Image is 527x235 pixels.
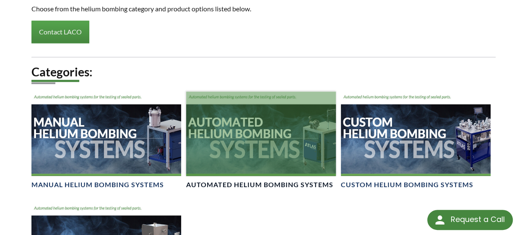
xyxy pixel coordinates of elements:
[433,213,447,227] img: round button
[31,91,181,189] a: Manual Helium Bombing Systems BannerManual Helium Bombing Systems
[31,21,89,43] a: Contact LACO
[186,180,333,189] h4: Automated Helium Bombing Systems
[450,210,504,229] div: Request a Call
[341,180,473,189] h4: Custom Helium Bombing Systems
[341,91,491,189] a: Custom Helium Bombing Chambers BannerCustom Helium Bombing Systems
[31,64,496,80] h2: Categories:
[31,180,164,189] h4: Manual Helium Bombing Systems
[31,3,306,14] p: Choose from the helium bombing category and product options listed below.
[186,91,336,189] a: Automated Helium Bombing Systems BannerAutomated Helium Bombing Systems
[427,210,513,230] div: Request a Call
